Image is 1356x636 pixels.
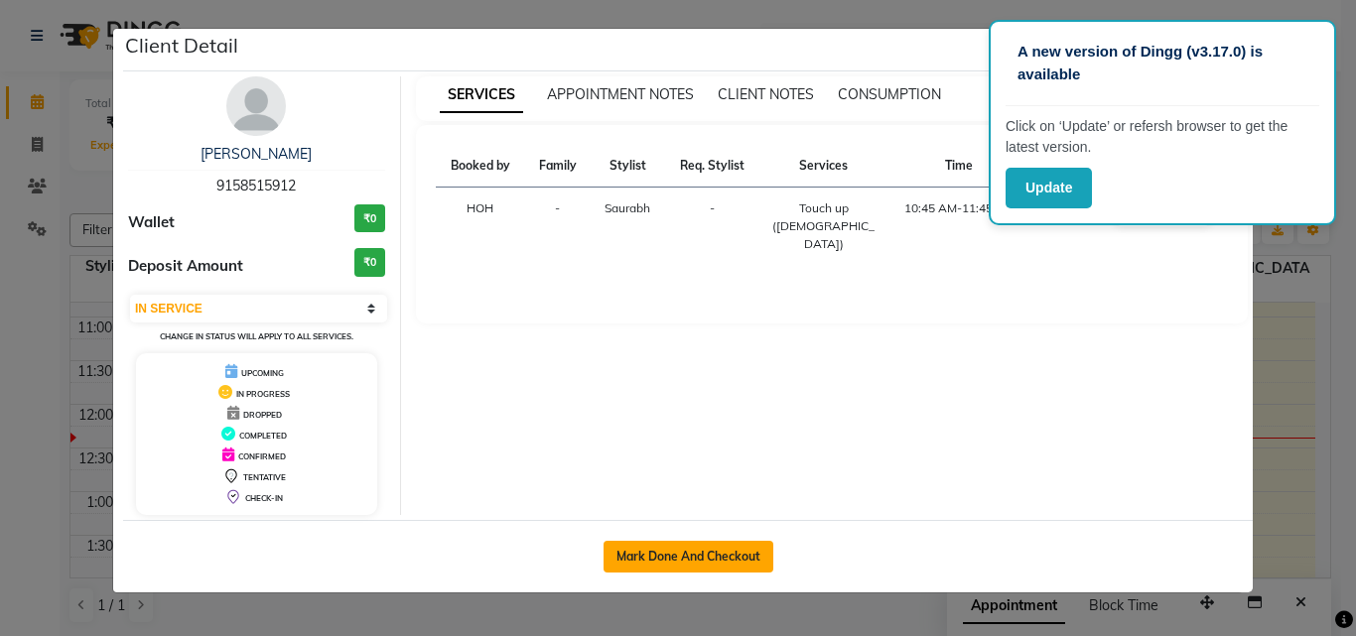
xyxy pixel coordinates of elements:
span: Deposit Amount [128,255,243,278]
span: Wallet [128,211,175,234]
div: Touch up ([DEMOGRAPHIC_DATA]) [771,199,876,253]
td: - [665,188,759,266]
a: [PERSON_NAME] [201,145,312,163]
span: COMPLETED [239,431,287,441]
span: APPOINTMENT NOTES [547,85,694,103]
th: Booked by [436,145,525,188]
p: Click on ‘Update’ or refersh browser to get the latest version. [1006,116,1319,158]
span: DROPPED [243,410,282,420]
p: A new version of Dingg (v3.17.0) is available [1017,41,1307,85]
h3: ₹0 [354,248,385,277]
th: Family [525,145,591,188]
th: Time [887,145,1031,188]
h3: ₹0 [354,204,385,233]
th: Stylist [591,145,665,188]
span: CLIENT NOTES [718,85,814,103]
button: Mark Done And Checkout [604,541,773,572]
h5: Client Detail [125,31,238,61]
span: SERVICES [440,77,523,113]
img: avatar [226,76,286,136]
th: Req. Stylist [665,145,759,188]
th: Services [759,145,887,188]
span: IN PROGRESS [236,389,290,399]
span: CONFIRMED [238,451,286,461]
span: 9158515912 [216,177,296,194]
td: - [525,188,591,266]
td: HOH [436,188,525,266]
span: UPCOMING [241,368,284,378]
span: Saurabh [605,200,650,215]
button: Update [1006,168,1092,208]
td: 10:45 AM-11:45 AM [887,188,1031,266]
small: Change in status will apply to all services. [160,331,353,341]
span: CHECK-IN [245,493,283,503]
span: CONSUMPTION [838,85,941,103]
span: TENTATIVE [243,472,286,482]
